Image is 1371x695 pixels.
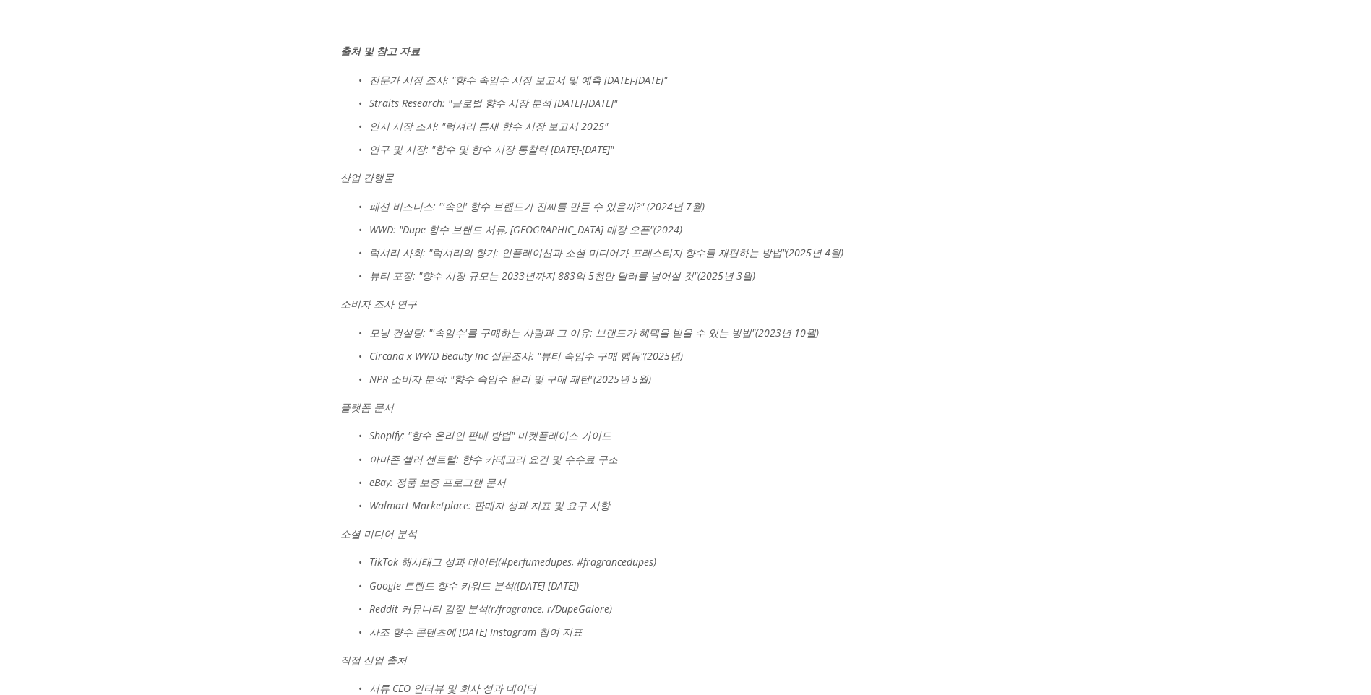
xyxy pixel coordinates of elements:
[369,326,819,340] em: 모닝 컨설팅: "'속임수'를 구매하는 사람과 그 이유: 브랜드가 혜택을 받을 수 있는 방법"(2023년 10월)
[369,96,617,110] em: Straits Research: "글로벌 향수 시장 분석 [DATE]-[DATE]"
[340,400,394,414] em: 플랫폼 문서
[369,269,755,282] em: 뷰티 포장: "향수 시장 규모는 2033년까지 883억 5천만 달러를 넘어설 것"(2025년 3월)
[369,625,583,639] em: 사조 향수 콘텐츠에 [DATE] Instagram 참여 지표
[369,602,612,616] em: Reddit 커뮤니티 감정 분석(r/fragrance, r/DupeGalore)
[340,297,417,311] em: 소비자 조사 연구
[340,170,394,184] em: 산업 간행물
[340,653,407,667] em: 직접 산업 출처
[369,475,506,489] em: eBay: 정품 보증 프로그램 문서
[369,142,614,156] em: 연구 및 시장: "향수 및 향수 시장 통찰력 [DATE]-[DATE]"
[369,372,651,386] em: NPR 소비자 분석: "향수 속임수 윤리 및 구매 패턴"(2025년 5월)
[369,452,618,466] em: 아마존 셀러 센트럴: 향수 카테고리 요건 및 수수료 구조
[340,527,417,540] em: 소셜 미디어 분석
[369,73,667,87] em: 전문가 시장 조사: "향수 속임수 시장 보고서 및 예측 [DATE]-[DATE]"
[369,428,611,442] em: Shopify: "향수 온라인 판매 방법" 마켓플레이스 가이드
[369,223,682,236] em: WWD: "Dupe 향수 브랜드 서류, [GEOGRAPHIC_DATA] 매장 오픈"(2024)
[369,119,608,133] em: 인지 시장 조사: "럭셔리 틈새 향수 시장 보고서 2025"
[369,681,536,695] em: 서류 CEO 인터뷰 및 회사 성과 데이터
[369,579,579,592] em: Google 트렌드 향수 키워드 분석([DATE]-[DATE])
[369,498,610,512] em: Walmart Marketplace: 판매자 성과 지표 및 요구 사항
[369,246,843,259] em: 럭셔리 사회: "럭셔리의 향기: 인플레이션과 소셜 미디어가 프레스티지 향수를 재편하는 방법"(2025년 4월)
[369,199,705,213] em: 패션 비즈니스: "'속인' 향수 브랜드가 진짜를 만들 수 있을까?" (2024년 7월)
[369,555,656,569] em: TikTok 해시태그 성과 데이터(#perfumedupes, #fragrancedupes)
[369,349,683,363] em: Circana x WWD Beauty Inc 설문조사: "뷰티 속임수 구매 행동"(2025년)
[340,44,420,58] em: 출처 및 참고 자료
